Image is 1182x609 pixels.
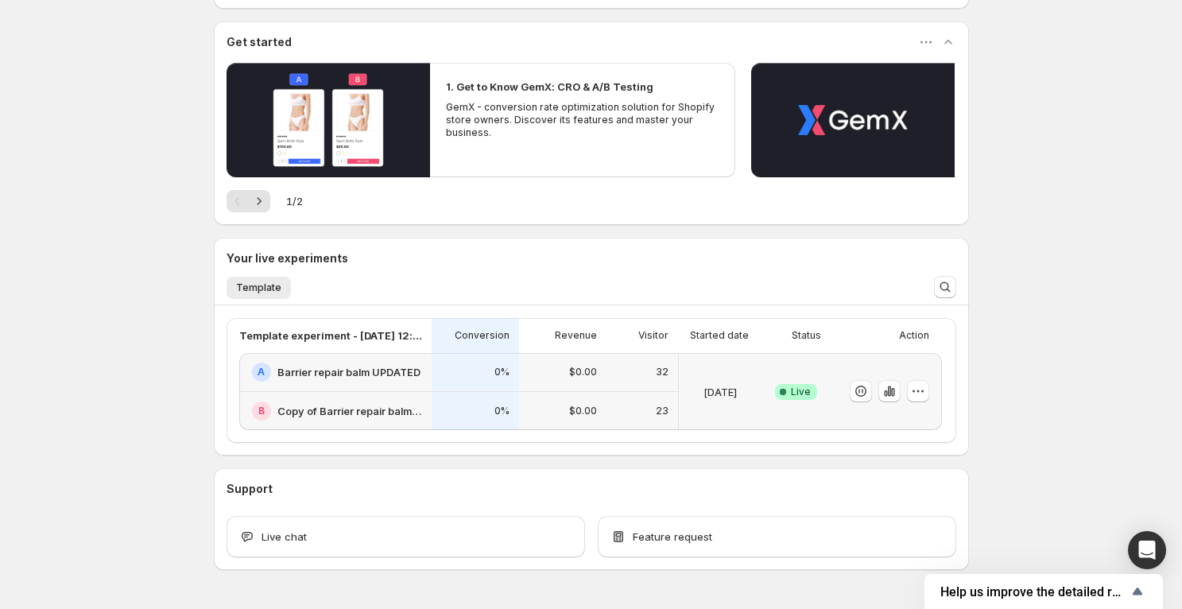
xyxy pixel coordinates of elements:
p: 0% [494,405,510,417]
span: Template [236,281,281,294]
h2: Copy of Barrier repair balm UPDATED [277,403,422,419]
h2: A [258,366,265,378]
button: Next [248,190,270,212]
p: 0% [494,366,510,378]
button: Show survey - Help us improve the detailed report for A/B campaigns [940,582,1147,601]
h2: B [258,405,265,417]
span: Help us improve the detailed report for A/B campaigns [940,584,1128,599]
h2: Barrier repair balm UPDATED [277,364,420,380]
p: Conversion [455,329,510,342]
h3: Get started [227,34,292,50]
span: 1 / 2 [286,193,303,209]
button: Search and filter results [934,276,956,298]
p: Visitor [638,329,669,342]
p: $0.00 [569,405,597,417]
p: $0.00 [569,366,597,378]
span: Live chat [262,529,307,545]
p: Started date [690,329,749,342]
button: Play video [227,63,430,177]
p: Action [899,329,929,342]
button: Play video [751,63,955,177]
span: Feature request [633,529,712,545]
p: [DATE] [703,384,737,400]
span: Live [791,386,811,398]
p: Status [792,329,821,342]
h3: Support [227,481,273,497]
p: Template experiment - [DATE] 12:28:24 [239,328,422,343]
p: Revenue [555,329,597,342]
h3: Your live experiments [227,250,348,266]
p: 23 [656,405,669,417]
h2: 1. Get to Know GemX: CRO & A/B Testing [446,79,653,95]
p: GemX - conversion rate optimization solution for Shopify store owners. Discover its features and ... [446,101,719,139]
div: Open Intercom Messenger [1128,531,1166,569]
p: 32 [656,366,669,378]
nav: Pagination [227,190,270,212]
